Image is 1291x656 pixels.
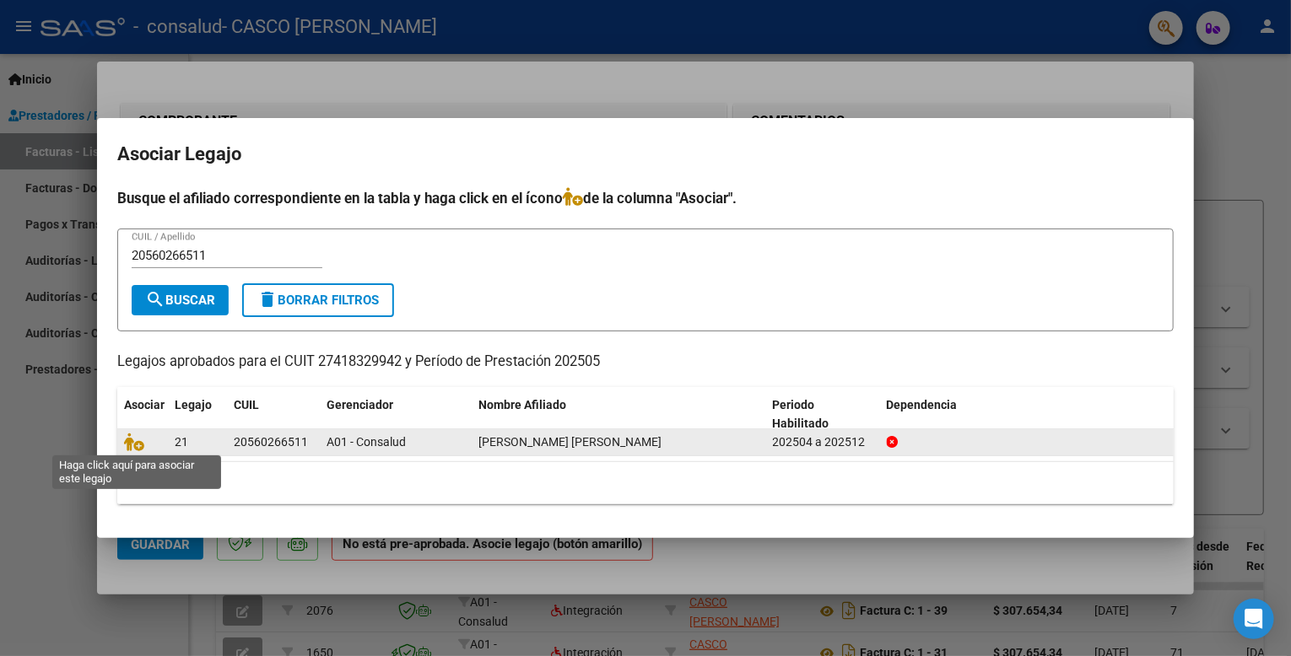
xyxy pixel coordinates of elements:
[227,387,320,443] datatable-header-cell: CUIL
[773,433,873,452] div: 202504 a 202512
[145,293,215,308] span: Buscar
[327,398,393,411] span: Gerenciador
[132,285,229,315] button: Buscar
[257,293,379,308] span: Borrar Filtros
[472,387,766,443] datatable-header-cell: Nombre Afiliado
[242,283,394,317] button: Borrar Filtros
[117,462,1174,504] div: 1 registros
[234,433,308,452] div: 20560266511
[175,435,188,449] span: 21
[766,387,880,443] datatable-header-cell: Periodo Habilitado
[117,352,1174,373] p: Legajos aprobados para el CUIT 27418329942 y Período de Prestación 202505
[168,387,227,443] datatable-header-cell: Legajo
[257,289,278,309] mat-icon: delete
[478,435,662,449] span: BAEZ BRUNO UZIEL PEDRO
[887,398,958,411] span: Dependencia
[327,435,406,449] span: A01 - Consalud
[478,398,566,411] span: Nombre Afiliado
[175,398,212,411] span: Legajo
[880,387,1175,443] datatable-header-cell: Dependencia
[1234,599,1274,639] div: Open Intercom Messenger
[124,398,165,411] span: Asociar
[773,398,829,431] span: Periodo Habilitado
[145,289,165,309] mat-icon: search
[234,398,259,411] span: CUIL
[117,187,1174,209] h4: Busque el afiliado correspondiente en la tabla y haga click en el ícono de la columna "Asociar".
[320,387,472,443] datatable-header-cell: Gerenciador
[117,138,1174,170] h2: Asociar Legajo
[117,387,168,443] datatable-header-cell: Asociar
